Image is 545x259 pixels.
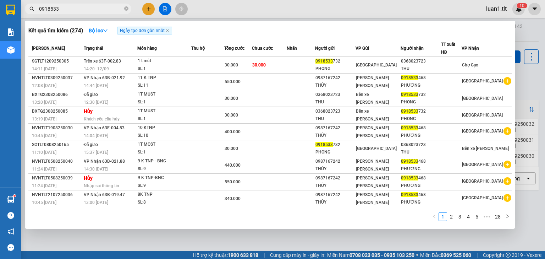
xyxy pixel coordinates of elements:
div: PHƯƠNG [401,132,441,139]
div: 0987167242 [315,124,355,132]
div: PHONG [401,98,441,106]
a: 3 [456,213,464,221]
span: 30.000 [225,63,238,68]
div: BXTG2308250086 [32,91,82,98]
span: [PERSON_NAME] [PERSON_NAME] [356,176,389,188]
a: 5 [473,213,481,221]
span: Trạng thái [84,46,103,51]
div: 9 K TNP - BNC [138,157,191,165]
span: 400.000 [225,129,241,134]
li: 3 [456,212,464,221]
span: 13:19 [DATE] [32,117,56,122]
button: left [430,212,439,221]
div: PHƯƠNG [401,82,441,89]
span: Bến xe [PERSON_NAME] [356,92,389,105]
span: 11:24 [DATE] [32,183,56,188]
span: 10:45 [DATE] [32,133,56,138]
span: Nhập sai thông tin [84,183,119,188]
span: [GEOGRAPHIC_DATA] [462,129,503,134]
div: THỦY [315,132,355,139]
span: [GEOGRAPHIC_DATA] [462,179,503,184]
div: SGTLT1209250305 [32,58,82,65]
div: 0368023723 [401,141,441,149]
div: SL: 9 [138,165,191,173]
div: SL: 1 [138,65,191,73]
span: 13:20 [DATE] [32,100,56,105]
span: Nhãn [287,46,297,51]
div: THỦY [315,165,355,173]
span: [GEOGRAPHIC_DATA] [462,113,503,118]
div: 0987167242 [315,158,355,165]
span: 30.000 [225,96,238,101]
span: 0918533 [401,109,418,114]
span: 0918533 [401,92,418,97]
button: Bộ lọcdown [83,25,114,36]
h3: Kết quả tìm kiếm ( 274 ) [28,27,83,34]
div: THỦY [315,182,355,189]
span: notification [7,228,14,235]
img: logo-vxr [6,5,15,15]
li: 2 [447,212,456,221]
span: 0918533 [401,159,418,164]
span: plus-circle [503,177,511,185]
div: 0987167242 [315,74,355,82]
li: Next Page [503,212,512,221]
div: NVNTLT0508250039 [32,174,82,182]
span: Chưa cước [252,46,273,51]
span: Đã giao [84,92,98,97]
li: Next 5 Pages [481,212,492,221]
div: 1TNP [138,207,191,215]
span: close-circle [124,6,128,11]
span: 14:20 - 12/09 [84,66,109,71]
div: 0368023723 [401,58,441,65]
span: message [7,244,14,251]
span: plus-circle [503,194,511,202]
span: [GEOGRAPHIC_DATA] [462,79,503,83]
span: Trên xe 63F-002.83 [84,59,121,64]
div: 10 KTNP [138,124,191,132]
span: [GEOGRAPHIC_DATA] [462,195,503,200]
span: [PERSON_NAME] [PERSON_NAME] [356,159,389,172]
div: NVNTLT1908250030 [32,124,82,132]
div: PHONG [315,65,355,72]
span: VP Nhận 63E-004.83 [84,125,125,130]
span: 0918533 [315,59,333,64]
sup: 1 [13,195,16,197]
strong: Hủy [84,108,93,114]
div: 0368023723 [315,208,355,215]
a: 2 [447,213,455,221]
span: plus-circle [503,161,511,168]
span: VP Nhận 63B-021.88 [84,159,125,164]
span: [PERSON_NAME] [PERSON_NAME] [356,125,389,138]
span: Bến xe [PERSON_NAME] [356,109,389,122]
strong: Bộ lọc [89,28,108,33]
div: SL: 11 [138,82,191,90]
span: plus-circle [503,127,511,135]
div: 468 [401,174,441,182]
span: Người gửi [315,46,335,51]
span: down [103,28,108,33]
span: [GEOGRAPHIC_DATA] [462,162,503,167]
a: 1 [439,213,447,221]
li: Previous Page [430,212,439,221]
div: NVNTLT0508250040 [32,158,82,165]
div: 1T MUST [138,91,191,98]
span: 550.000 [225,79,241,84]
a: 28 [493,213,503,221]
span: 14:30 [DATE] [84,167,108,172]
span: 30.000 [225,113,238,118]
div: THỦY [315,82,355,89]
span: right [505,214,510,218]
div: 732 [401,208,441,215]
div: PHONG [401,115,441,123]
span: TT xuất HĐ [441,42,455,55]
span: 15:37 [DATE] [84,150,108,155]
div: 468 [401,158,441,165]
div: BXTG2308250085 [32,108,82,115]
span: 0918533 [401,75,418,80]
span: 440.000 [225,163,241,168]
span: Ngày tạo đơn gần nhất [117,27,172,34]
input: Tìm tên, số ĐT hoặc mã đơn [39,5,123,13]
span: 0918533 [401,125,418,130]
img: warehouse-icon [7,46,15,54]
